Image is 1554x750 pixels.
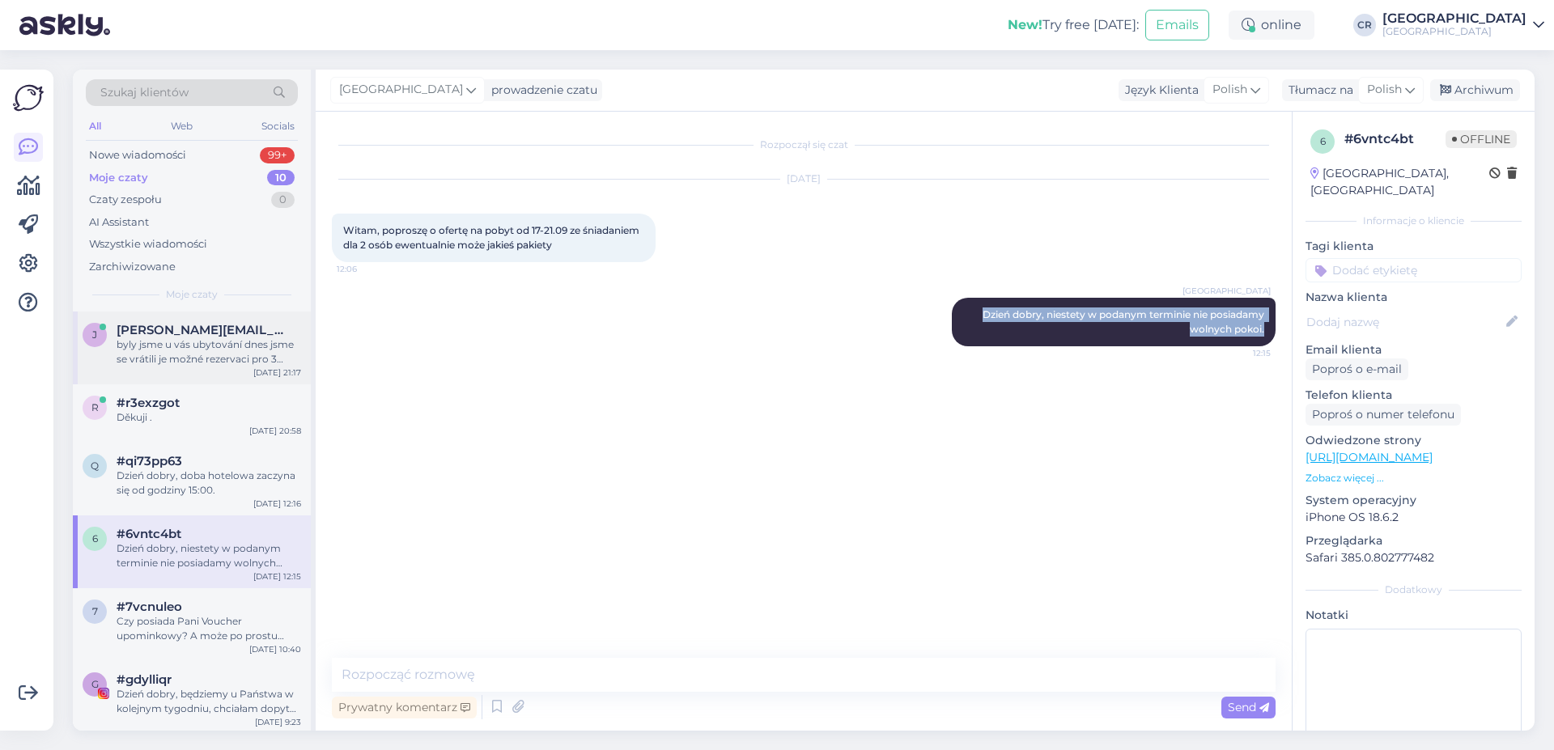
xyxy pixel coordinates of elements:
[332,138,1276,152] div: Rozpoczął się czat
[1446,130,1517,148] span: Offline
[485,82,597,99] div: prowadzenie czatu
[1306,450,1433,464] a: [URL][DOMAIN_NAME]
[168,116,196,137] div: Web
[1320,135,1326,147] span: 6
[1306,404,1461,426] div: Poproś o numer telefonu
[1306,313,1503,331] input: Dodaj nazwę
[1382,25,1526,38] div: [GEOGRAPHIC_DATA]
[117,323,285,337] span: jana.dudlova@lepsiprace.cz
[89,170,148,186] div: Moje czaty
[117,468,301,498] div: Dzień dobry, doba hotelowa zaczyna się od godziny 15:00.
[1212,81,1247,99] span: Polish
[117,454,182,468] span: #qi73pp63
[117,396,180,410] span: #r3exzgot
[1228,700,1269,714] span: Send
[89,192,162,208] div: Czaty zespołu
[89,147,186,163] div: Nowe wiadomości
[1306,214,1522,228] div: Informacje o kliencie
[1353,14,1376,36] div: CR
[1306,238,1522,255] p: Tagi klienta
[271,192,295,208] div: 0
[1306,258,1522,282] input: Dodać etykietę
[91,460,99,472] span: q
[1306,509,1522,526] p: iPhone OS 18.6.2
[117,600,182,614] span: #7vcnuleo
[92,328,97,341] span: j
[1145,10,1209,40] button: Emails
[1306,549,1522,566] p: Safari 385.0.802777482
[249,425,301,437] div: [DATE] 20:58
[89,259,176,275] div: Zarchiwizowane
[1119,82,1199,99] div: Język Klienta
[1210,347,1271,359] span: 12:15
[1306,471,1522,485] p: Zobacz więcej ...
[1306,432,1522,449] p: Odwiedzone strony
[260,147,295,163] div: 99+
[1008,15,1139,35] div: Try free [DATE]:
[253,570,301,583] div: [DATE] 12:15
[337,263,397,275] span: 12:06
[117,337,301,367] div: byly jsme u vás ubytování dnes jsme se vrátili je možné rezervaci pro 3 dospělé osoby od 19.9.-21...
[166,287,218,302] span: Moje czaty
[92,532,98,544] span: 6
[1306,289,1522,306] p: Nazwa klienta
[1430,79,1520,101] div: Archiwum
[117,672,172,687] span: #gdylliqr
[91,678,99,690] span: g
[332,697,477,718] div: Prywatny komentarz
[255,716,301,728] div: [DATE] 9:23
[13,83,44,113] img: Askly Logo
[1306,341,1522,358] p: Email klienta
[1306,492,1522,509] p: System operacyjny
[1008,17,1042,32] b: New!
[1310,165,1489,199] div: [GEOGRAPHIC_DATA], [GEOGRAPHIC_DATA]
[117,687,301,716] div: Dzień dobry, będziemy u Państwa w kolejnym tygodniu, chciałam dopytać czy są może organizowane za...
[1306,387,1522,404] p: Telefon klienta
[1382,12,1544,38] a: [GEOGRAPHIC_DATA][GEOGRAPHIC_DATA]
[1282,82,1353,99] div: Tłumacz na
[89,236,207,252] div: Wszystkie wiadomości
[253,367,301,379] div: [DATE] 21:17
[117,410,301,425] div: Děkuji .
[1344,129,1446,149] div: # 6vntc4bt
[249,643,301,655] div: [DATE] 10:40
[332,172,1276,186] div: [DATE]
[91,401,99,413] span: r
[1306,532,1522,549] p: Przeglądarka
[117,614,301,643] div: Czy posiada Pani Voucher upominkowy? A może po prostu chce Pani dokonać rezerwacji? Dziękujemy za...
[117,527,181,541] span: #6vntc4bt
[100,84,189,101] span: Szukaj klientów
[253,498,301,510] div: [DATE] 12:16
[339,81,463,99] span: [GEOGRAPHIC_DATA]
[983,308,1267,335] span: Dzień dobry, niestety w podanym terminie nie posiadamy wolnych pokoi.
[1306,358,1408,380] div: Poproś o e-mail
[1306,607,1522,624] p: Notatki
[117,541,301,570] div: Dzień dobry, niestety w podanym terminie nie posiadamy wolnych pokoi.
[258,116,298,137] div: Socials
[89,214,149,231] div: AI Assistant
[343,224,642,251] span: Witam, poproszę o ofertę na pobyt od 17-21.09 ze śniadaniem dla 2 osób ewentualnie może jakieś pa...
[1306,583,1522,597] div: Dodatkowy
[92,605,98,617] span: 7
[1382,12,1526,25] div: [GEOGRAPHIC_DATA]
[1367,81,1402,99] span: Polish
[86,116,104,137] div: All
[1229,11,1314,40] div: online
[1182,285,1271,297] span: [GEOGRAPHIC_DATA]
[267,170,295,186] div: 10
